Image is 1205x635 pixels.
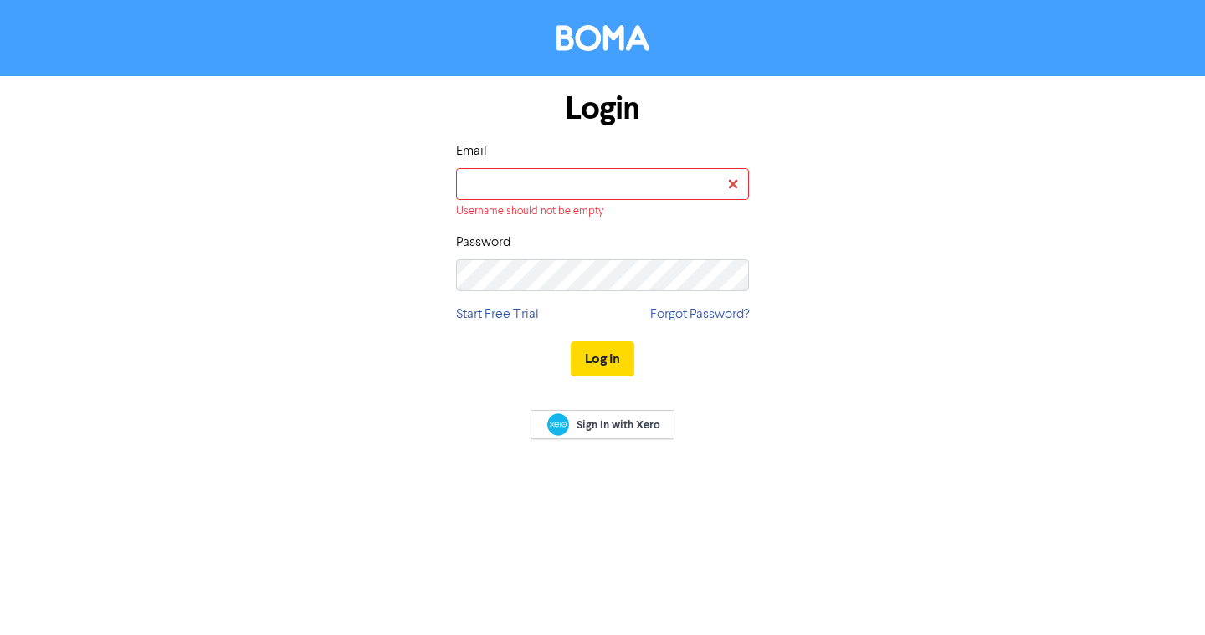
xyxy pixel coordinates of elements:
a: Sign In with Xero [531,410,674,439]
span: Sign In with Xero [577,417,660,433]
img: Xero logo [547,413,569,436]
label: Password [456,233,510,253]
div: Username should not be empty [456,203,749,219]
h1: Login [456,90,749,128]
img: BOMA Logo [556,25,649,51]
a: Start Free Trial [456,305,539,325]
a: Forgot Password? [650,305,749,325]
button: Log In [571,341,634,376]
label: Email [456,141,487,161]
